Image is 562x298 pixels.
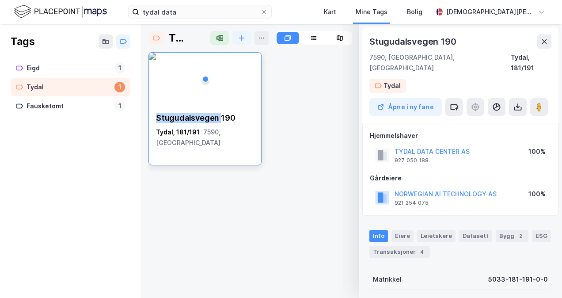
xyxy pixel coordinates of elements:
[156,113,254,123] div: Stugudalsvegen 190
[27,63,111,74] div: Eigd
[459,230,492,242] div: Datasett
[11,59,130,77] a: Eigd1
[156,128,220,146] span: 7590, [GEOGRAPHIC_DATA]
[395,199,429,206] div: 921 254 075
[369,98,442,116] button: Åpne i ny fane
[384,80,401,91] div: Tydal
[369,34,458,49] div: Stugudalsvegen 190
[496,230,528,242] div: Bygg
[370,173,551,183] div: Gårdeiere
[488,274,548,285] div: 5033-181-191-0-0
[511,52,551,73] div: Tydal, 181/191
[417,230,456,242] div: Leietakere
[169,31,183,45] div: Tydal
[532,230,551,242] div: ESG
[446,7,535,17] div: [DEMOGRAPHIC_DATA][PERSON_NAME]
[27,101,111,112] div: Fausketomt
[369,246,430,258] div: Transaksjoner
[11,78,130,96] a: Tydal1
[356,7,387,17] div: Mine Tags
[528,146,546,157] div: 100%
[369,230,388,242] div: Info
[156,127,254,148] div: Tydal, 181/191
[11,97,130,115] a: Fausketomt1
[114,101,125,111] div: 1
[139,5,261,19] input: Søk på adresse, matrikkel, gårdeiere, leietakere eller personer
[518,256,562,298] iframe: Chat Widget
[516,232,525,241] div: 2
[373,274,402,285] div: Matrikkel
[370,130,551,141] div: Hjemmelshaver
[11,34,34,49] div: Tags
[27,82,111,93] div: Tydal
[528,189,546,199] div: 100%
[369,52,511,73] div: 7590, [GEOGRAPHIC_DATA], [GEOGRAPHIC_DATA]
[14,4,107,19] img: logo.f888ab2527a4732fd821a326f86c7f29.svg
[391,230,414,242] div: Eiere
[418,248,426,256] div: 4
[395,157,429,164] div: 927 050 188
[114,82,125,92] div: 1
[149,53,156,60] img: 256x120
[407,7,422,17] div: Bolig
[114,63,125,73] div: 1
[324,7,336,17] div: Kart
